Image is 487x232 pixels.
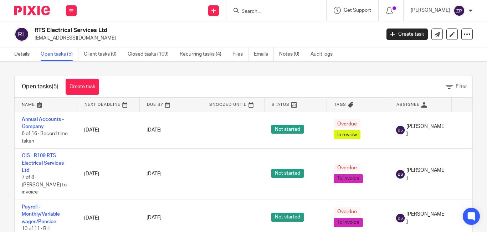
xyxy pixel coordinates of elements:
h2: RTS Electrical Services Ltd [35,27,308,34]
a: Client tasks (0) [84,47,122,61]
p: [PERSON_NAME] [411,7,450,14]
a: CIS - R109 RTS Electrical Services Ltd [22,153,64,173]
span: 6 of 16 · Record time taken [22,131,68,144]
h1: Open tasks [22,83,58,91]
img: svg%3E [396,126,405,134]
span: To invoice [334,174,363,183]
td: [DATE] [77,112,139,149]
a: Open tasks (5) [41,47,78,61]
a: Details [14,47,35,61]
span: Overdue [334,119,360,128]
span: Status [272,103,289,107]
p: [EMAIL_ADDRESS][DOMAIN_NAME] [35,35,376,42]
a: Payroll - Monthly/Variable wages/Pension [22,205,60,224]
span: (5) [52,84,58,89]
img: svg%3E [14,27,29,42]
span: Overdue [334,207,360,216]
img: svg%3E [453,5,465,16]
span: To invoice [334,218,363,227]
span: In review [334,130,360,139]
a: Audit logs [311,47,338,61]
td: [DATE] [77,149,139,200]
input: Search [241,9,305,15]
span: 7 of 8 · [PERSON_NAME] to invoice [22,175,67,195]
a: Recurring tasks (4) [180,47,227,61]
span: 10 of 11 · Bill [22,226,50,231]
span: Tags [334,103,346,107]
img: Pixie [14,6,50,15]
span: [PERSON_NAME] [406,211,444,225]
span: [PERSON_NAME] [406,123,444,138]
span: [PERSON_NAME] [406,167,444,181]
span: [DATE] [147,216,162,221]
span: Not started [271,213,304,222]
a: Files [232,47,248,61]
a: Closed tasks (109) [128,47,174,61]
span: [DATE] [147,172,162,177]
span: Not started [271,125,304,134]
a: Emails [254,47,274,61]
span: Filter [456,84,467,89]
a: Create task [66,79,99,95]
img: svg%3E [396,170,405,179]
img: svg%3E [396,214,405,222]
span: Overdue [334,164,360,172]
a: Annual Accounts - Company [22,117,64,129]
span: [DATE] [147,128,162,133]
span: Not started [271,169,304,178]
span: Snoozed Until [209,103,247,107]
a: Create task [386,29,428,40]
a: Notes (0) [279,47,305,61]
span: Get Support [344,8,371,13]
